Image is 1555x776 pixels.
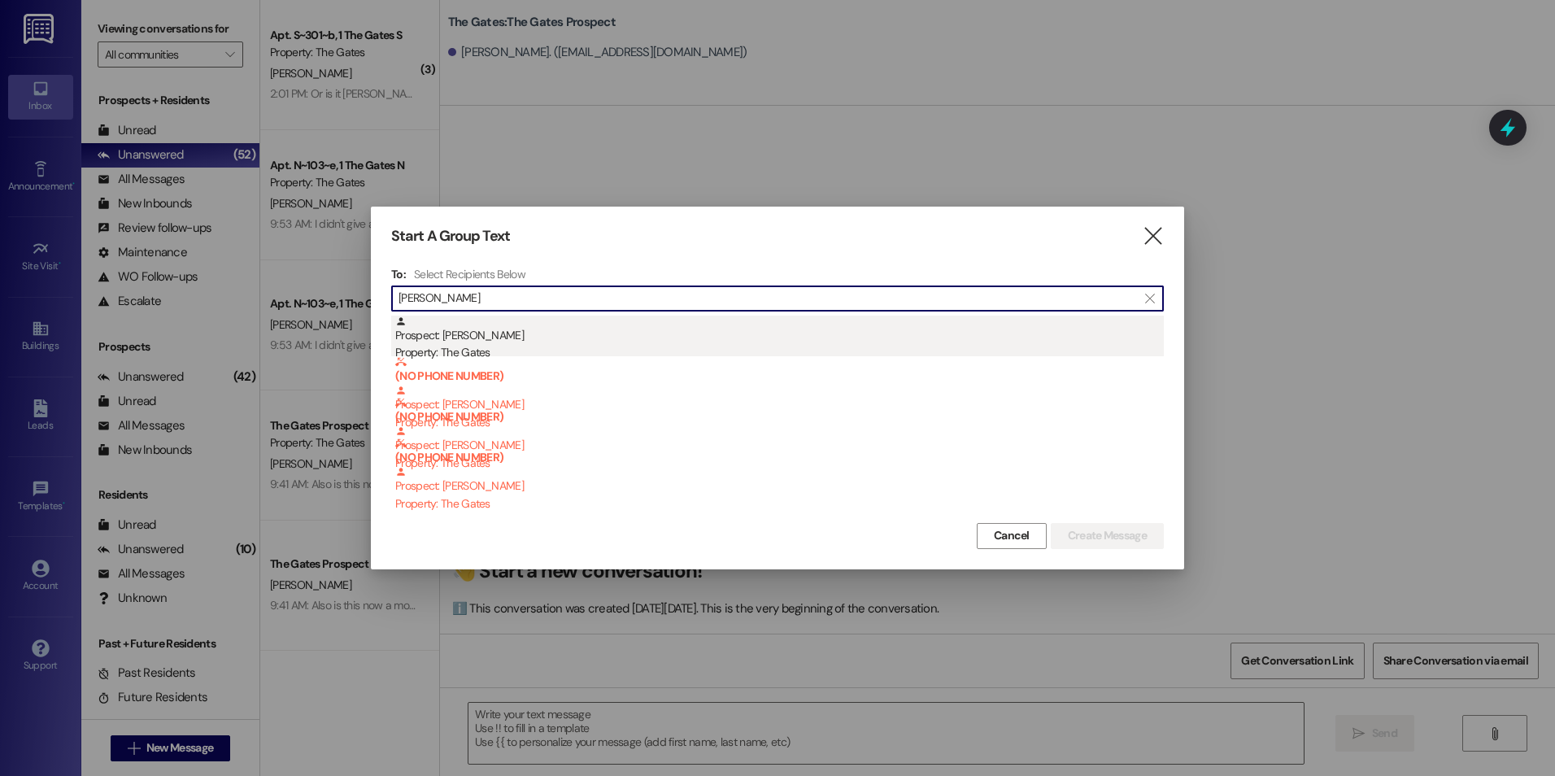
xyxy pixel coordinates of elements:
div: (NO PHONE NUMBER) Prospect: [PERSON_NAME]Property: The Gates [391,438,1164,478]
i:  [1145,292,1154,305]
span: Create Message [1068,527,1147,544]
div: Prospect: [PERSON_NAME] [395,316,1164,362]
button: Cancel [977,523,1047,549]
div: (NO PHONE NUMBER) Prospect: [PERSON_NAME]Property: The Gates [391,397,1164,438]
div: Prospect: [PERSON_NAME] [395,397,1164,472]
h4: Select Recipients Below [414,267,525,281]
b: (NO PHONE NUMBER) [395,356,1164,383]
div: (NO PHONE NUMBER) Prospect: [PERSON_NAME]Property: The Gates [391,356,1164,397]
span: Cancel [994,527,1030,544]
div: Prospect: [PERSON_NAME] [395,356,1164,431]
div: Property: The Gates [395,344,1164,361]
button: Create Message [1051,523,1164,549]
h3: To: [391,267,406,281]
b: (NO PHONE NUMBER) [395,438,1164,464]
div: Property: The Gates [395,495,1164,512]
input: Search for any contact or apartment [399,287,1137,310]
i:  [1142,228,1164,245]
div: Prospect: [PERSON_NAME] [395,438,1164,512]
button: Clear text [1137,286,1163,311]
div: Prospect: [PERSON_NAME]Property: The Gates [391,316,1164,356]
h3: Start A Group Text [391,227,510,246]
b: (NO PHONE NUMBER) [395,397,1164,424]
